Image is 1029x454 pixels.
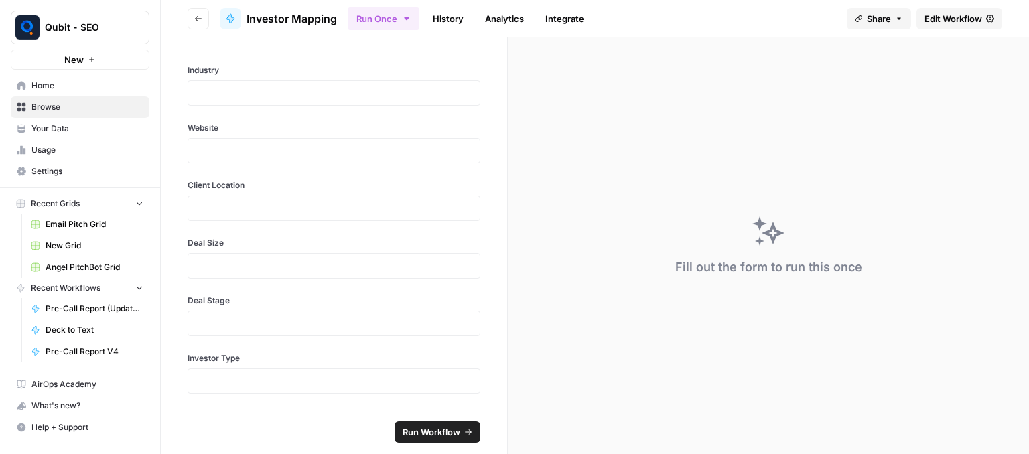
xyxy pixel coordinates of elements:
a: Pre-Call Report (Updated) [25,298,149,319]
a: Email Pitch Grid [25,214,149,235]
button: What's new? [11,395,149,417]
div: Fill out the form to run this once [675,258,862,277]
a: History [425,8,472,29]
button: Share [847,8,911,29]
span: Your Data [31,123,143,135]
button: New [11,50,149,70]
button: Help + Support [11,417,149,438]
button: Workspace: Qubit - SEO [11,11,149,44]
label: Client Location [188,179,480,192]
a: AirOps Academy [11,374,149,395]
span: Home [31,80,143,92]
span: AirOps Academy [31,378,143,390]
label: Deal Size [188,237,480,249]
span: Pre-Call Report (Updated) [46,303,143,315]
a: Browse [11,96,149,118]
label: Investor Type [188,352,480,364]
span: Pre-Call Report V4 [46,346,143,358]
a: Usage [11,139,149,161]
span: Recent Grids [31,198,80,210]
button: Run Once [348,7,419,30]
span: Edit Workflow [924,12,982,25]
a: New Grid [25,235,149,256]
a: Home [11,75,149,96]
span: New Grid [46,240,143,252]
span: Angel PitchBot Grid [46,261,143,273]
span: Investor Mapping [247,11,337,27]
span: Run Workflow [403,425,460,439]
a: Investor Mapping [220,8,337,29]
span: Qubit - SEO [45,21,126,34]
a: Deck to Text [25,319,149,341]
button: Recent Workflows [11,278,149,298]
a: Angel PitchBot Grid [25,256,149,278]
label: Industry [188,64,480,76]
a: Settings [11,161,149,182]
span: Usage [31,144,143,156]
img: Qubit - SEO Logo [15,15,40,40]
a: Your Data [11,118,149,139]
div: What's new? [11,396,149,416]
button: Run Workflow [395,421,480,443]
span: Email Pitch Grid [46,218,143,230]
span: Deck to Text [46,324,143,336]
span: Share [867,12,891,25]
button: Recent Grids [11,194,149,214]
a: Integrate [537,8,592,29]
label: Deal Stage [188,295,480,307]
span: Help + Support [31,421,143,433]
a: Edit Workflow [916,8,1002,29]
a: Pre-Call Report V4 [25,341,149,362]
a: Analytics [477,8,532,29]
span: Browse [31,101,143,113]
span: New [64,53,84,66]
span: Recent Workflows [31,282,100,294]
span: Settings [31,165,143,177]
label: Website [188,122,480,134]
